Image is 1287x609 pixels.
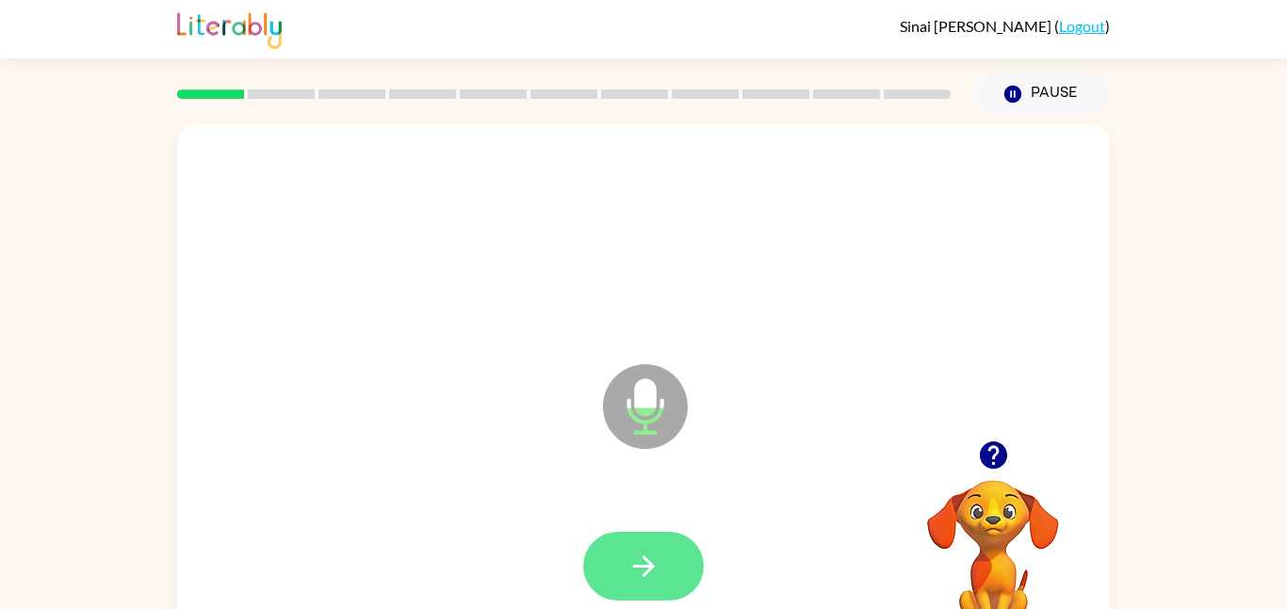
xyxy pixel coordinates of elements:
button: Pause [973,72,1110,116]
a: Logout [1059,17,1105,35]
span: Sinai [PERSON_NAME] [900,17,1054,35]
img: Literably [177,8,282,49]
div: ( ) [900,17,1110,35]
